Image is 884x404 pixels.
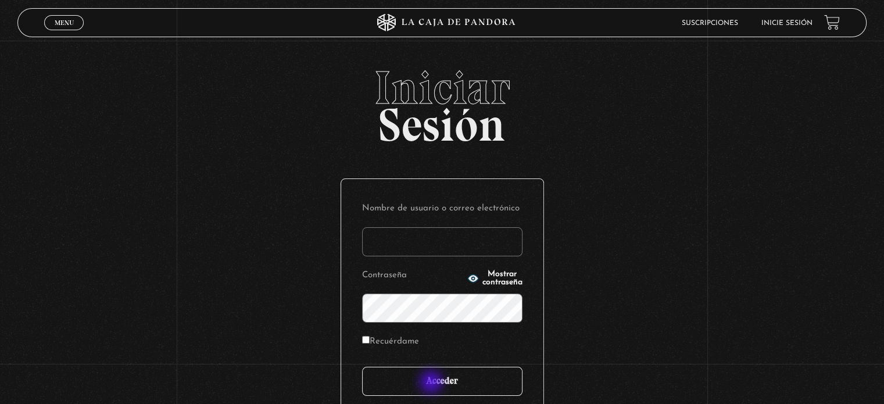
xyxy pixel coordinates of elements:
[467,270,522,287] button: Mostrar contraseña
[362,267,464,285] label: Contraseña
[362,336,370,344] input: Recuérdame
[17,65,866,139] h2: Sesión
[761,20,813,27] a: Inicie sesión
[362,367,522,396] input: Acceder
[51,29,78,37] span: Cerrar
[482,270,522,287] span: Mostrar contraseña
[682,20,738,27] a: Suscripciones
[362,200,522,218] label: Nombre de usuario o correo electrónico
[362,333,419,351] label: Recuérdame
[824,15,840,30] a: View your shopping cart
[55,19,74,26] span: Menu
[17,65,866,111] span: Iniciar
